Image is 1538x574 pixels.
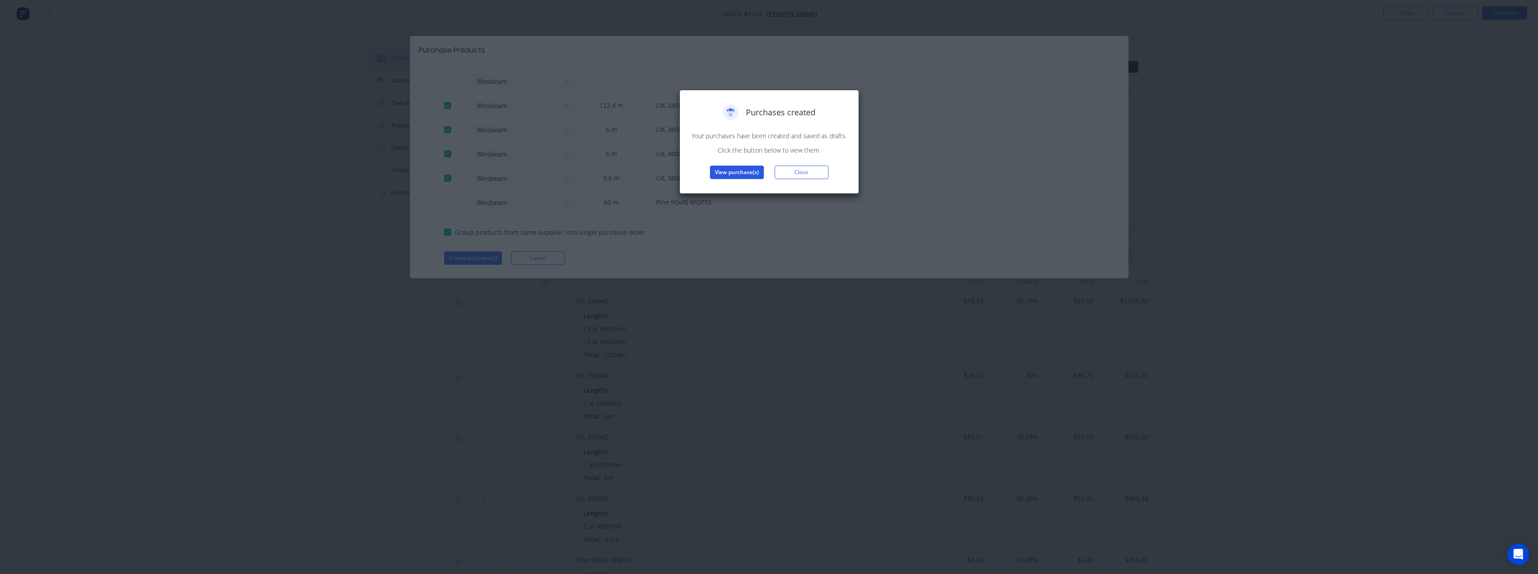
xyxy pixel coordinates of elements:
p: Click the button below to view them. [689,145,850,155]
button: View purchase(s) [710,166,764,179]
div: Open Intercom Messenger [1507,543,1529,565]
p: Your purchases have been created and saved as drafts. [689,131,850,140]
button: Close [775,166,828,179]
span: Purchases created [746,106,815,118]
